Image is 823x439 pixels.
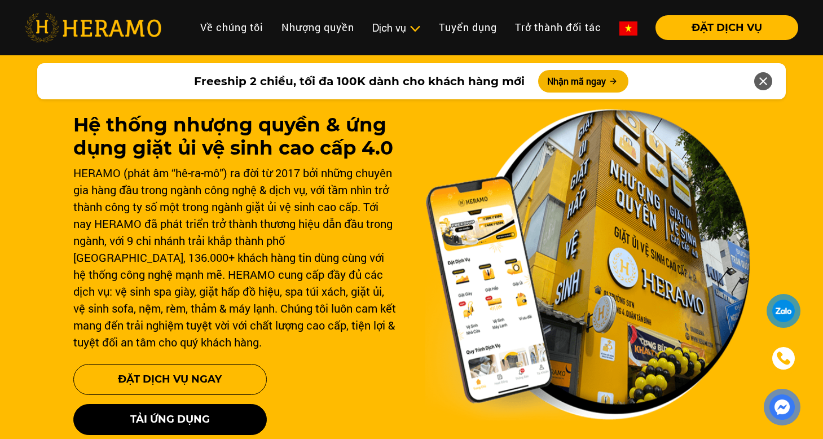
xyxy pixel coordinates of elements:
[73,113,398,160] h1: Hệ thống nhượng quyền & ứng dụng giặt ủi vệ sinh cao cấp 4.0
[409,23,421,34] img: subToggleIcon
[272,15,363,39] a: Nhượng quyền
[619,21,637,36] img: vn-flag.png
[73,364,267,395] button: Đặt Dịch Vụ Ngay
[191,15,272,39] a: Về chúng tôi
[655,15,798,40] button: ĐẶT DỊCH VỤ
[425,109,750,420] img: banner
[646,23,798,33] a: ĐẶT DỊCH VỤ
[768,343,799,374] a: phone-icon
[73,404,267,435] button: Tải ứng dụng
[194,73,525,90] span: Freeship 2 chiều, tối đa 100K dành cho khách hàng mới
[25,13,161,42] img: heramo-logo.png
[73,164,398,350] div: HERAMO (phát âm “hê-ra-mô”) ra đời từ 2017 bởi những chuyên gia hàng đầu trong ngành công nghệ & ...
[372,20,421,36] div: Dịch vụ
[538,70,628,93] button: Nhận mã ngay
[430,15,506,39] a: Tuyển dụng
[775,350,792,366] img: phone-icon
[506,15,610,39] a: Trở thành đối tác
